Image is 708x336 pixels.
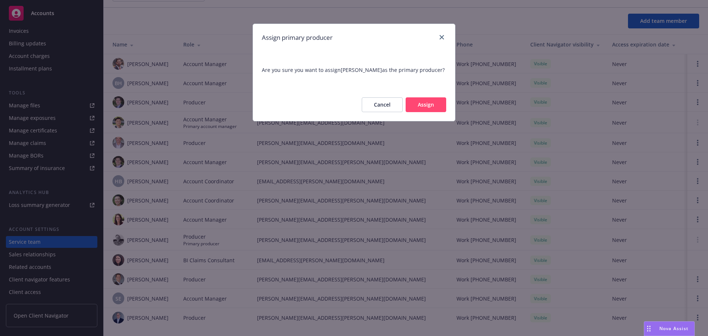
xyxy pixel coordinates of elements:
div: Drag to move [644,322,653,336]
a: close [437,33,446,42]
span: Are you sure you want to assign [PERSON_NAME] as the primary producer? [262,66,446,74]
button: Nova Assist [644,321,695,336]
h1: Assign primary producer [262,33,333,42]
button: Assign [406,97,446,112]
span: Nova Assist [659,325,688,332]
button: Cancel [362,97,403,112]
